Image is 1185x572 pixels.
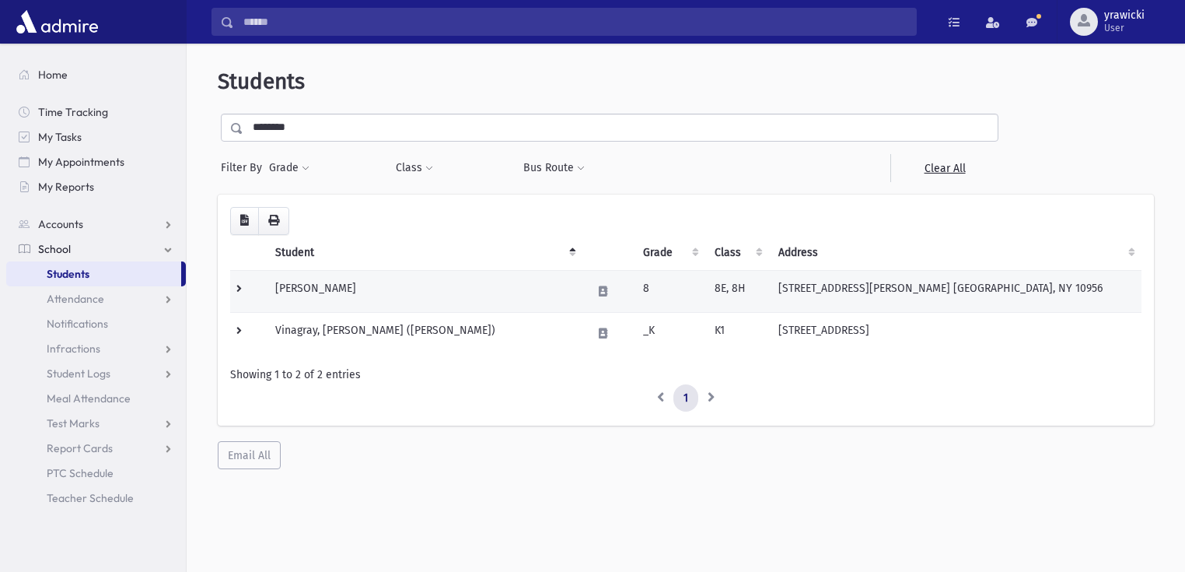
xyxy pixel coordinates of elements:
[47,267,89,281] span: Students
[634,270,705,312] td: 8
[6,411,186,436] a: Test Marks
[47,466,114,480] span: PTC Schedule
[6,336,186,361] a: Infractions
[266,235,582,271] th: Student: activate to sort column descending
[6,100,186,125] a: Time Tracking
[38,180,94,194] span: My Reports
[6,311,186,336] a: Notifications
[673,384,698,412] a: 1
[6,62,186,87] a: Home
[230,367,1141,383] div: Showing 1 to 2 of 2 entries
[769,312,1141,354] td: [STREET_ADDRESS]
[258,207,289,235] button: Print
[1104,9,1145,22] span: yrawicki
[230,207,259,235] button: CSV
[38,217,83,231] span: Accounts
[47,367,110,381] span: Student Logs
[6,174,186,199] a: My Reports
[6,261,181,286] a: Students
[634,235,705,271] th: Grade: activate to sort column ascending
[769,235,1141,271] th: Address: activate to sort column ascending
[47,416,100,430] span: Test Marks
[47,491,134,505] span: Teacher Schedule
[395,154,434,182] button: Class
[523,154,586,182] button: Bus Route
[47,391,131,405] span: Meal Attendance
[266,270,582,312] td: [PERSON_NAME]
[38,130,82,144] span: My Tasks
[12,6,102,37] img: AdmirePro
[6,149,186,174] a: My Appointments
[705,235,769,271] th: Class: activate to sort column ascending
[47,317,108,331] span: Notifications
[6,436,186,461] a: Report Cards
[47,342,100,356] span: Infractions
[6,361,186,386] a: Student Logs
[268,154,310,182] button: Grade
[6,212,186,237] a: Accounts
[1104,22,1145,34] span: User
[769,270,1141,312] td: [STREET_ADDRESS][PERSON_NAME] [GEOGRAPHIC_DATA], NY 10956
[266,312,582,354] td: Vinagray, [PERSON_NAME] ([PERSON_NAME])
[705,270,769,312] td: 8E, 8H
[38,242,71,256] span: School
[6,125,186,149] a: My Tasks
[221,160,268,176] span: Filter By
[6,286,186,311] a: Attendance
[38,68,68,82] span: Home
[890,154,998,182] a: Clear All
[218,441,281,469] button: Email All
[6,386,186,411] a: Meal Attendance
[38,105,108,119] span: Time Tracking
[705,312,769,354] td: K1
[6,237,186,261] a: School
[234,8,916,36] input: Search
[38,155,124,169] span: My Appointments
[218,68,305,94] span: Students
[6,486,186,511] a: Teacher Schedule
[47,292,104,306] span: Attendance
[6,461,186,486] a: PTC Schedule
[634,312,705,354] td: _K
[47,441,113,455] span: Report Cards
